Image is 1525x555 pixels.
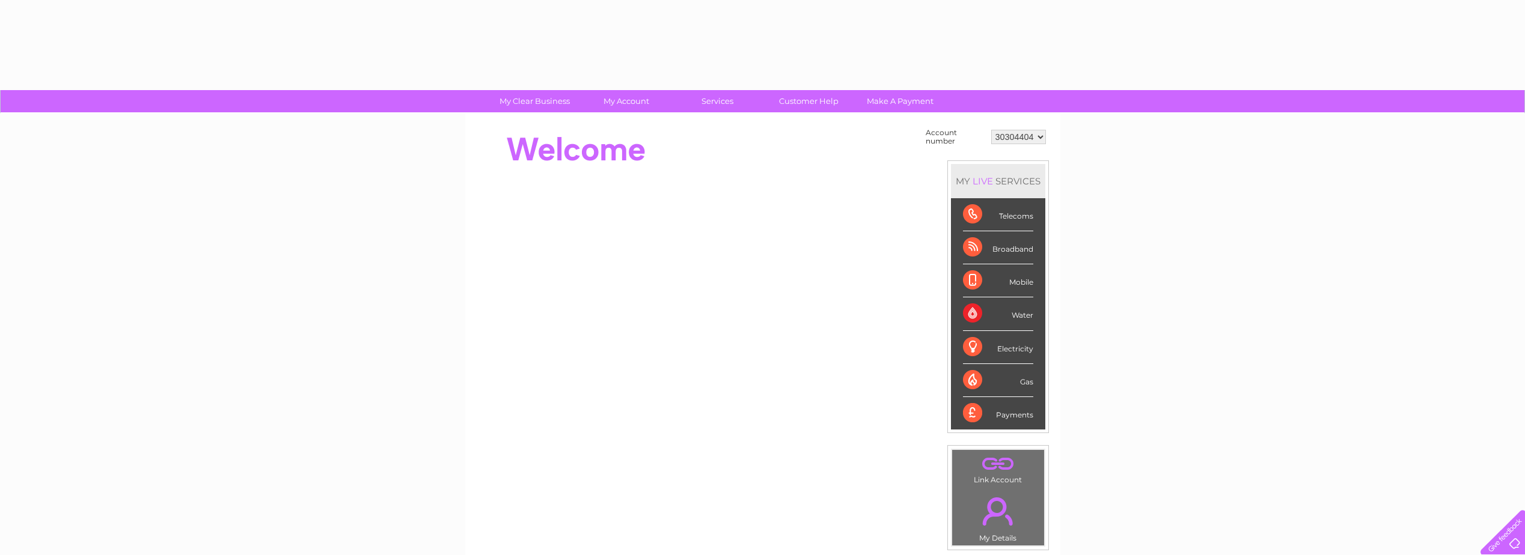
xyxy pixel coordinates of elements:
[923,126,988,148] td: Account number
[963,297,1033,330] div: Water
[576,90,676,112] a: My Account
[951,164,1045,198] div: MY SERVICES
[963,397,1033,429] div: Payments
[668,90,767,112] a: Services
[963,364,1033,397] div: Gas
[955,490,1041,532] a: .
[970,175,995,187] div: LIVE
[952,449,1045,487] td: Link Account
[963,264,1033,297] div: Mobile
[485,90,584,112] a: My Clear Business
[851,90,950,112] a: Make A Payment
[963,198,1033,231] div: Telecoms
[963,331,1033,364] div: Electricity
[963,231,1033,264] div: Broadband
[952,487,1045,546] td: My Details
[759,90,858,112] a: Customer Help
[955,453,1041,474] a: .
